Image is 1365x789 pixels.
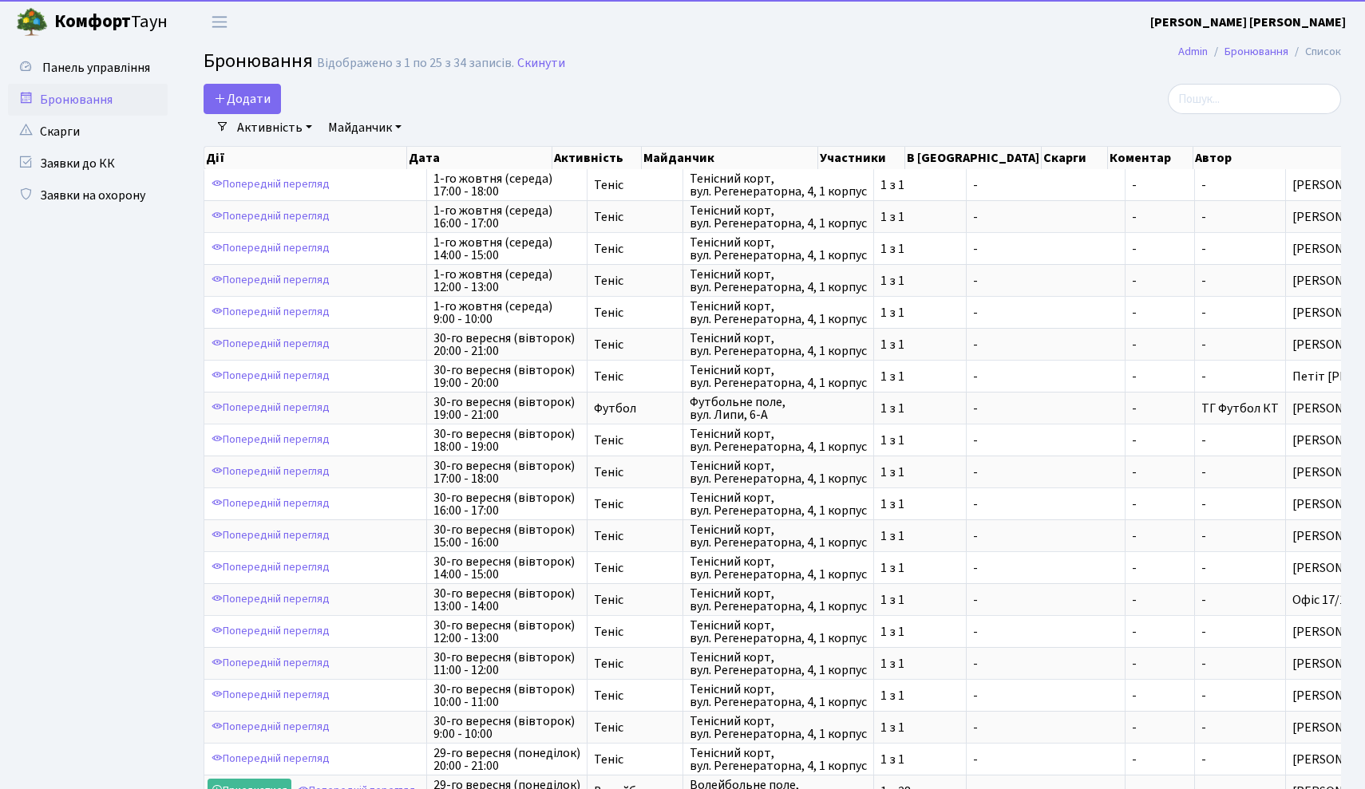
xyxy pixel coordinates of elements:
span: - [973,179,1118,191]
span: Теніс [594,657,676,670]
span: - [1201,687,1206,704]
span: 1-го жовтня (середа) 9:00 - 10:00 [433,300,580,325]
div: Відображено з 1 по 25 з 34 записів. [317,56,514,71]
span: - [973,370,1118,383]
a: Попередній перегляд [208,491,334,516]
th: Дата [407,147,552,169]
th: Активність [552,147,642,169]
span: - [1201,559,1206,577]
span: - [1132,243,1188,255]
span: Тенісний корт, вул. Регенераторна, 4, 1 корпус [690,555,867,581]
span: - [1132,721,1188,734]
a: Попередній перегляд [208,204,334,229]
span: 1-го жовтня (середа) 17:00 - 18:00 [433,172,580,198]
span: - [1132,370,1188,383]
span: Теніс [594,466,676,479]
span: Тенісний корт, вул. Регенераторна, 4, 1 корпус [690,236,867,262]
span: Теніс [594,689,676,702]
span: 1 з 1 [880,753,959,766]
a: Попередній перегляд [208,236,334,261]
span: Теніс [594,594,676,606]
a: Попередній перегляд [208,268,334,293]
span: - [1201,240,1206,258]
span: Теніс [594,370,676,383]
span: Теніс [594,179,676,191]
img: logo.png [16,6,48,38]
span: 1 з 1 [880,434,959,447]
span: 1-го жовтня (середа) 12:00 - 13:00 [433,268,580,294]
span: 30-го вересня (вівторок) 17:00 - 18:00 [433,460,580,485]
span: Теніс [594,530,676,542]
span: 1-го жовтня (середа) 14:00 - 15:00 [433,236,580,262]
b: Комфорт [54,9,131,34]
span: - [1132,625,1188,638]
a: Попередній перегляд [208,523,334,548]
span: - [1132,434,1188,447]
span: Тенісний корт, вул. Регенераторна, 4, 1 корпус [690,428,867,453]
span: 30-го вересня (вівторок) 11:00 - 12:00 [433,651,580,677]
span: - [973,562,1118,574]
span: - [973,721,1118,734]
span: Теніс [594,274,676,287]
span: - [1201,432,1206,449]
span: - [1132,594,1188,606]
span: - [973,753,1118,766]
span: - [1201,336,1206,353]
b: [PERSON_NAME] [PERSON_NAME] [1150,14,1346,31]
span: - [1201,591,1206,609]
span: - [1201,527,1206,545]
span: Тенісний корт, вул. Регенераторна, 4, 1 корпус [690,300,867,325]
span: Теніс [594,562,676,574]
span: - [1132,274,1188,287]
a: Попередній перегляд [208,619,334,644]
span: Футбольне поле, вул. Липи, 6-А [690,396,867,421]
span: - [973,211,1118,223]
span: - [973,625,1118,638]
span: 30-го вересня (вівторок) 18:00 - 19:00 [433,428,580,453]
span: - [1132,689,1188,702]
span: 30-го вересня (вівторок) 15:00 - 16:00 [433,523,580,549]
span: - [1132,753,1188,766]
span: 30-го вересня (вівторок) 19:00 - 20:00 [433,364,580,389]
span: 1 з 1 [880,562,959,574]
nav: breadcrumb [1154,35,1365,69]
th: Скарги [1042,147,1107,169]
span: Тенісний корт, вул. Регенераторна, 4, 1 корпус [690,747,867,772]
span: 1 з 1 [880,179,959,191]
span: 30-го вересня (вівторок) 14:00 - 15:00 [433,555,580,581]
th: Участники [818,147,905,169]
a: Попередній перегляд [208,555,334,580]
span: - [973,306,1118,319]
th: Майданчик [642,147,819,169]
span: - [1132,562,1188,574]
li: Список [1288,43,1341,61]
span: Тенісний корт, вул. Регенераторна, 4, 1 корпус [690,204,867,230]
a: Попередній перегляд [208,364,334,389]
span: - [973,466,1118,479]
span: - [973,689,1118,702]
span: Теніс [594,498,676,511]
span: - [1132,179,1188,191]
a: Попередній перегляд [208,587,334,612]
span: 30-го вересня (вівторок) 9:00 - 10:00 [433,715,580,740]
span: 1 з 1 [880,370,959,383]
span: 1 з 1 [880,625,959,638]
a: Заявки на охорону [8,179,168,211]
a: Попередній перегляд [208,396,334,420]
span: 1 з 1 [880,498,959,511]
span: - [973,338,1118,351]
span: - [1132,530,1188,542]
span: - [973,243,1118,255]
span: 1-го жовтня (середа) 16:00 - 17:00 [433,204,580,230]
span: - [1132,306,1188,319]
a: Попередній перегляд [208,300,334,325]
span: - [1201,495,1206,513]
span: 30-го вересня (вівторок) 16:00 - 17:00 [433,491,580,517]
th: Дії [204,147,407,169]
span: ТГ Футбол КТ [1201,400,1279,417]
span: Тенісний корт, вул. Регенераторна, 4, 1 корпус [690,587,867,613]
span: - [1201,719,1206,736]
span: Теніс [594,434,676,447]
span: 1 з 1 [880,594,959,606]
span: 29-го вересня (понеділок) 20:00 - 21:00 [433,747,580,772]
